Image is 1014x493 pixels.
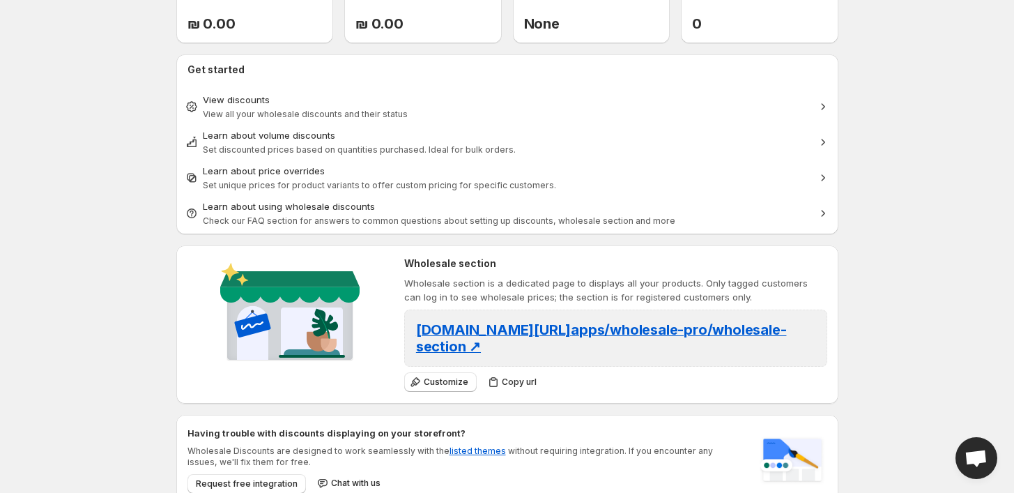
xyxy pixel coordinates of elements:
button: Copy url [482,372,545,392]
a: [DOMAIN_NAME][URL]apps/wholesale-pro/wholesale-section ↗ [416,326,787,354]
span: [DOMAIN_NAME][URL] apps/wholesale-pro/wholesale-section ↗ [416,321,787,355]
h2: Get started [187,63,827,77]
span: Customize [424,377,468,388]
div: Learn about price overrides [203,164,812,178]
span: Request free integration [196,478,298,490]
span: View all your wholesale discounts and their status [203,109,408,119]
div: View discounts [203,93,812,107]
button: Chat with us [312,473,389,493]
h2: ₪ 0.00 [187,15,334,32]
span: Set discounted prices based on quantities purchased. Ideal for bulk orders. [203,144,516,155]
h2: 0 [692,15,838,32]
h2: ₪ 0.00 [355,15,502,32]
h2: Wholesale section [404,257,827,271]
div: Open chat [955,437,997,479]
span: Check our FAQ section for answers to common questions about setting up discounts, wholesale secti... [203,215,675,226]
div: Learn about volume discounts [203,128,812,142]
img: Wholesale section [215,257,365,372]
span: Copy url [502,377,537,388]
button: Customize [404,372,477,392]
div: Learn about using wholesale discounts [203,199,812,213]
span: Set unique prices for product variants to offer custom pricing for specific customers. [203,180,556,190]
a: listed themes [450,446,506,456]
h2: Having trouble with discounts displaying on your storefront? [187,426,744,440]
span: Chat with us [331,478,381,489]
p: Wholesale Discounts are designed to work seamlessly with the without requiring integration. If yo... [187,446,744,468]
p: Wholesale section is a dedicated page to displays all your products. Only tagged customers can lo... [404,276,827,304]
h2: None [524,15,670,32]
